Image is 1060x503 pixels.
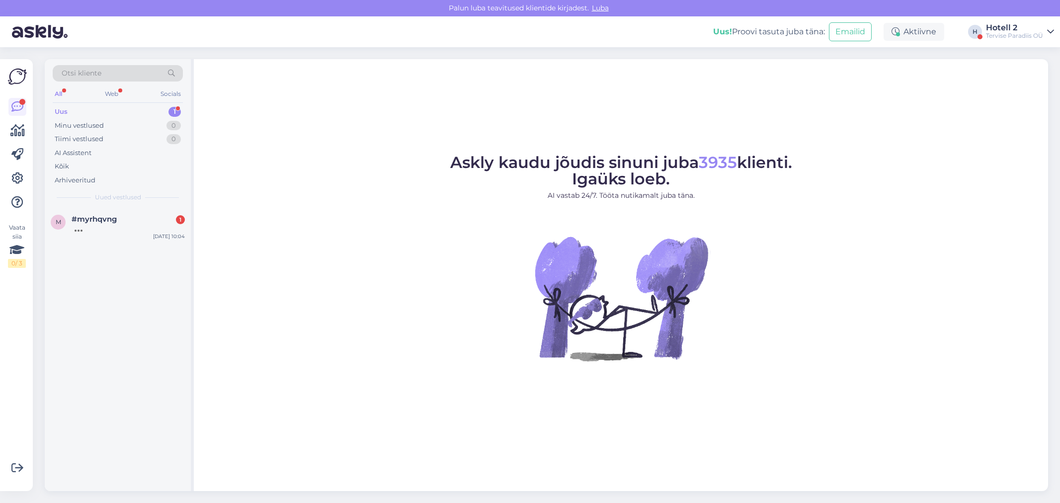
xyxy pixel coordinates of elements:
[713,27,732,36] b: Uus!
[8,67,27,86] img: Askly Logo
[8,223,26,268] div: Vaata siia
[884,23,944,41] div: Aktiivne
[72,215,117,224] span: #myrhqvng
[55,162,69,171] div: Kõik
[103,87,120,100] div: Web
[159,87,183,100] div: Socials
[968,25,982,39] div: H
[532,209,711,388] img: No Chat active
[62,68,101,79] span: Otsi kliente
[168,107,181,117] div: 1
[829,22,872,41] button: Emailid
[986,24,1054,40] a: Hotell 2Tervise Paradiis OÜ
[450,190,792,201] p: AI vastab 24/7. Tööta nutikamalt juba täna.
[176,215,185,224] div: 1
[55,121,104,131] div: Minu vestlused
[55,148,91,158] div: AI Assistent
[450,153,792,188] span: Askly kaudu jõudis sinuni juba klienti. Igaüks loeb.
[55,107,68,117] div: Uus
[55,175,95,185] div: Arhiveeritud
[55,134,103,144] div: Tiimi vestlused
[699,153,737,172] span: 3935
[153,233,185,240] div: [DATE] 10:04
[166,134,181,144] div: 0
[986,24,1043,32] div: Hotell 2
[166,121,181,131] div: 0
[8,259,26,268] div: 0 / 3
[56,218,61,226] span: m
[713,26,825,38] div: Proovi tasuta juba täna:
[589,3,612,12] span: Luba
[95,193,141,202] span: Uued vestlused
[53,87,64,100] div: All
[986,32,1043,40] div: Tervise Paradiis OÜ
